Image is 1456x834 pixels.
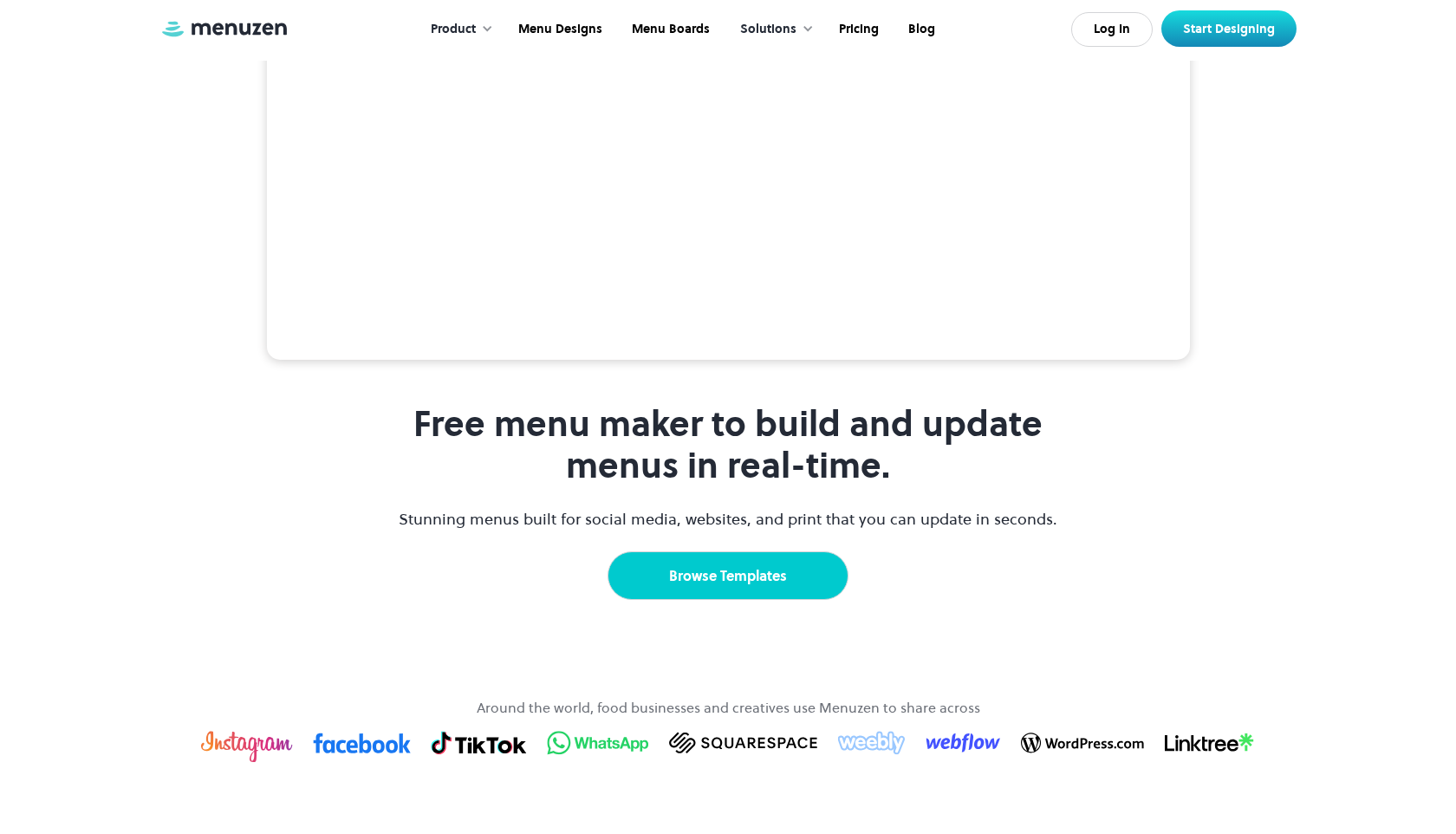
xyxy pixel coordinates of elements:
[608,551,848,600] a: Browse Templates
[477,697,980,718] p: Around the world, food businesses and creatives use Menuzen to share across
[822,3,892,56] a: Pricing
[502,3,615,56] a: Menu Designs
[1161,10,1297,47] a: Start Designing
[431,20,476,39] div: Product
[615,3,723,56] a: Menu Boards
[1071,12,1153,47] a: Log In
[892,3,948,56] a: Blog
[397,507,1060,531] p: Stunning menus built for social media, websites, and print that you can update in seconds.
[723,3,822,56] div: Solutions
[740,20,796,39] div: Solutions
[397,403,1060,486] h1: Free menu maker to build and update menus in real-time.
[413,3,502,56] div: Product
